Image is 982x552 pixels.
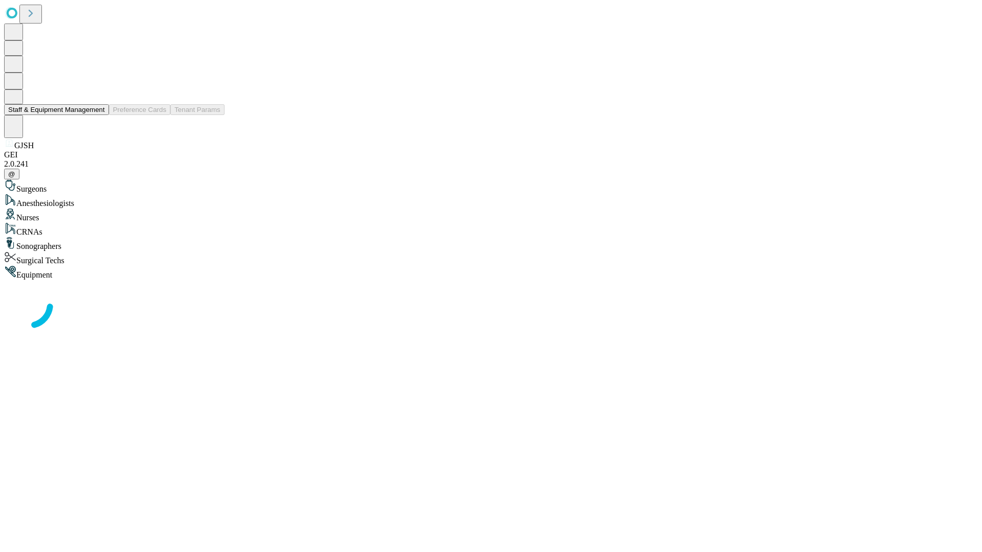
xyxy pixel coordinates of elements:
[4,237,978,251] div: Sonographers
[4,179,978,194] div: Surgeons
[4,222,978,237] div: CRNAs
[4,104,109,115] button: Staff & Equipment Management
[4,251,978,265] div: Surgical Techs
[4,194,978,208] div: Anesthesiologists
[4,208,978,222] div: Nurses
[4,150,978,159] div: GEI
[14,141,34,150] span: GJSH
[4,169,19,179] button: @
[109,104,170,115] button: Preference Cards
[4,265,978,280] div: Equipment
[170,104,225,115] button: Tenant Params
[8,170,15,178] span: @
[4,159,978,169] div: 2.0.241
